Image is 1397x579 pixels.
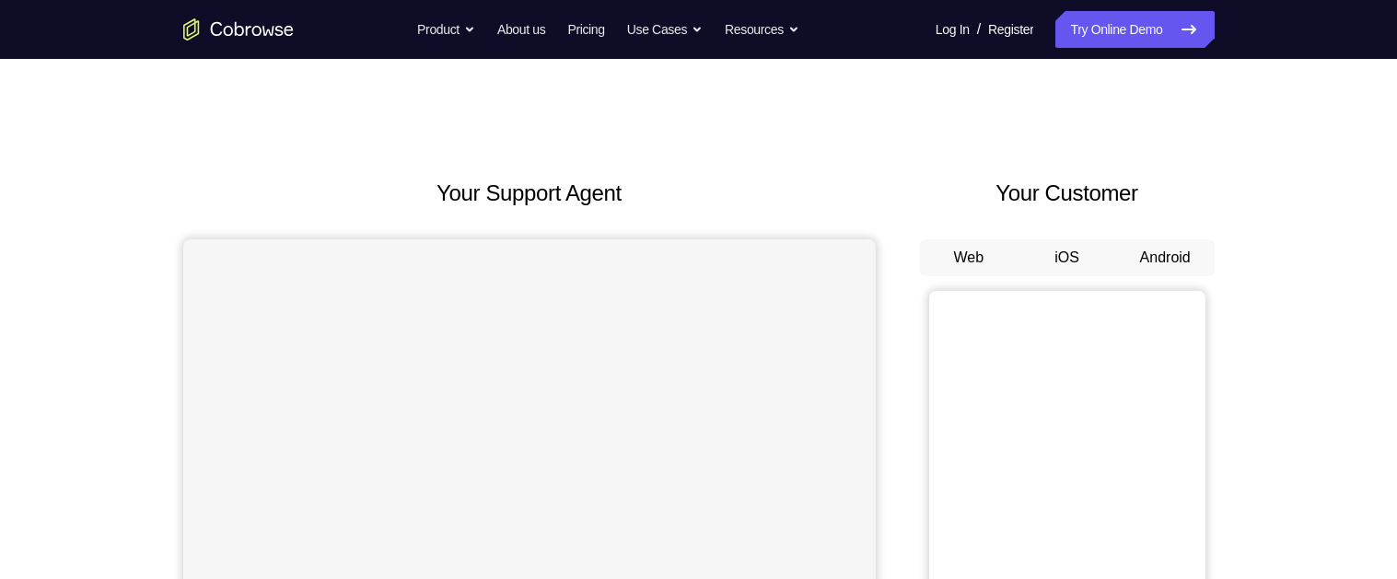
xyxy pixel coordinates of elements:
[988,11,1033,48] a: Register
[1055,11,1214,48] a: Try Online Demo
[725,11,799,48] button: Resources
[417,11,475,48] button: Product
[977,18,981,41] span: /
[497,11,545,48] a: About us
[183,18,294,41] a: Go to the home page
[936,11,970,48] a: Log In
[920,239,1019,276] button: Web
[920,177,1215,210] h2: Your Customer
[1116,239,1215,276] button: Android
[1018,239,1116,276] button: iOS
[183,177,876,210] h2: Your Support Agent
[567,11,604,48] a: Pricing
[627,11,703,48] button: Use Cases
